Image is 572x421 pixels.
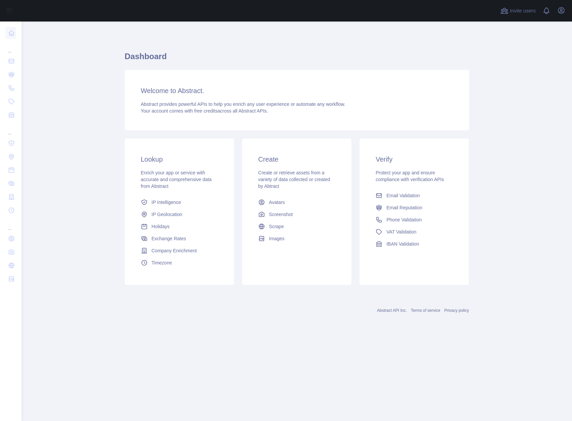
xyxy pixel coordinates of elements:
[5,218,16,231] div: ...
[138,233,221,245] a: Exchange Rates
[258,155,335,164] h3: Create
[386,192,420,199] span: Email Validation
[141,155,218,164] h3: Lookup
[256,220,338,233] a: Scrape
[141,170,212,189] span: Enrich your app or service with accurate and comprehensive data from Abstract
[138,220,221,233] a: Holidays
[386,204,422,211] span: Email Reputation
[376,170,444,182] span: Protect your app and ensure compliance with verification APIs
[152,223,170,230] span: Holidays
[376,155,453,164] h3: Verify
[269,223,284,230] span: Scrape
[152,247,197,254] span: Company Enrichment
[373,202,455,214] a: Email Reputation
[386,241,419,247] span: IBAN Validation
[373,214,455,226] a: Phone Validation
[386,216,422,223] span: Phone Validation
[138,196,221,208] a: IP Intelligence
[258,170,330,189] span: Create or retrieve assets from a variety of data collected or created by Abtract
[269,211,293,218] span: Screenshot
[256,196,338,208] a: Avatars
[141,108,268,114] span: Your account comes with across all Abstract APIs.
[444,308,469,313] a: Privacy policy
[125,51,469,67] h1: Dashboard
[377,308,407,313] a: Abstract API Inc.
[138,257,221,269] a: Timezone
[138,245,221,257] a: Company Enrichment
[411,308,440,313] a: Terms of service
[499,5,537,16] button: Invite users
[194,108,218,114] span: free credits
[152,259,172,266] span: Timezone
[269,235,284,242] span: Images
[5,40,16,54] div: ...
[152,211,183,218] span: IP Geolocation
[5,122,16,136] div: ...
[373,226,455,238] a: VAT Validation
[141,101,346,107] span: Abstract provides powerful APIs to help you enrich any user experience or automate any workflow.
[373,238,455,250] a: IBAN Validation
[373,190,455,202] a: Email Validation
[256,208,338,220] a: Screenshot
[386,228,416,235] span: VAT Validation
[152,199,181,206] span: IP Intelligence
[269,199,285,206] span: Avatars
[256,233,338,245] a: Images
[138,208,221,220] a: IP Geolocation
[510,7,536,15] span: Invite users
[141,86,453,95] h3: Welcome to Abstract.
[152,235,186,242] span: Exchange Rates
